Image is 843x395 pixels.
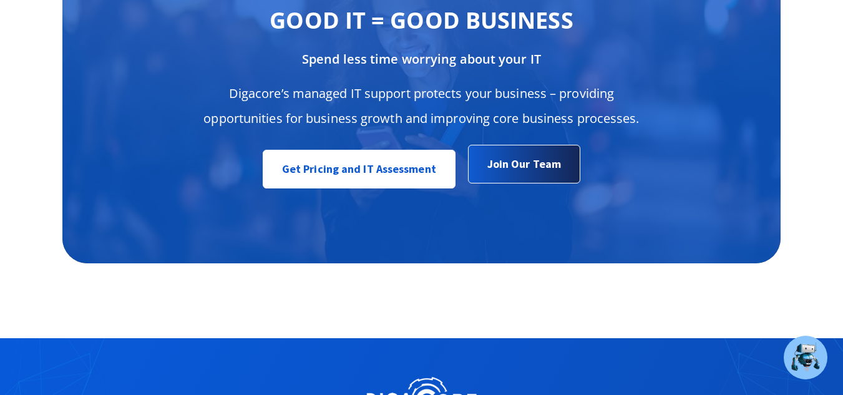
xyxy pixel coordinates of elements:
[263,150,456,188] a: Get Pricing and IT Assessment
[131,50,712,69] div: Spend less time worrying about your IT
[282,157,436,182] span: Get Pricing and IT Assessment
[468,145,580,183] a: Join Our Team
[487,152,561,177] span: Join Our Team
[131,4,712,37] h2: Good IT = Good Business
[131,81,712,131] div: Digacore’s managed IT support protects your business – providing opportunities for business growt...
